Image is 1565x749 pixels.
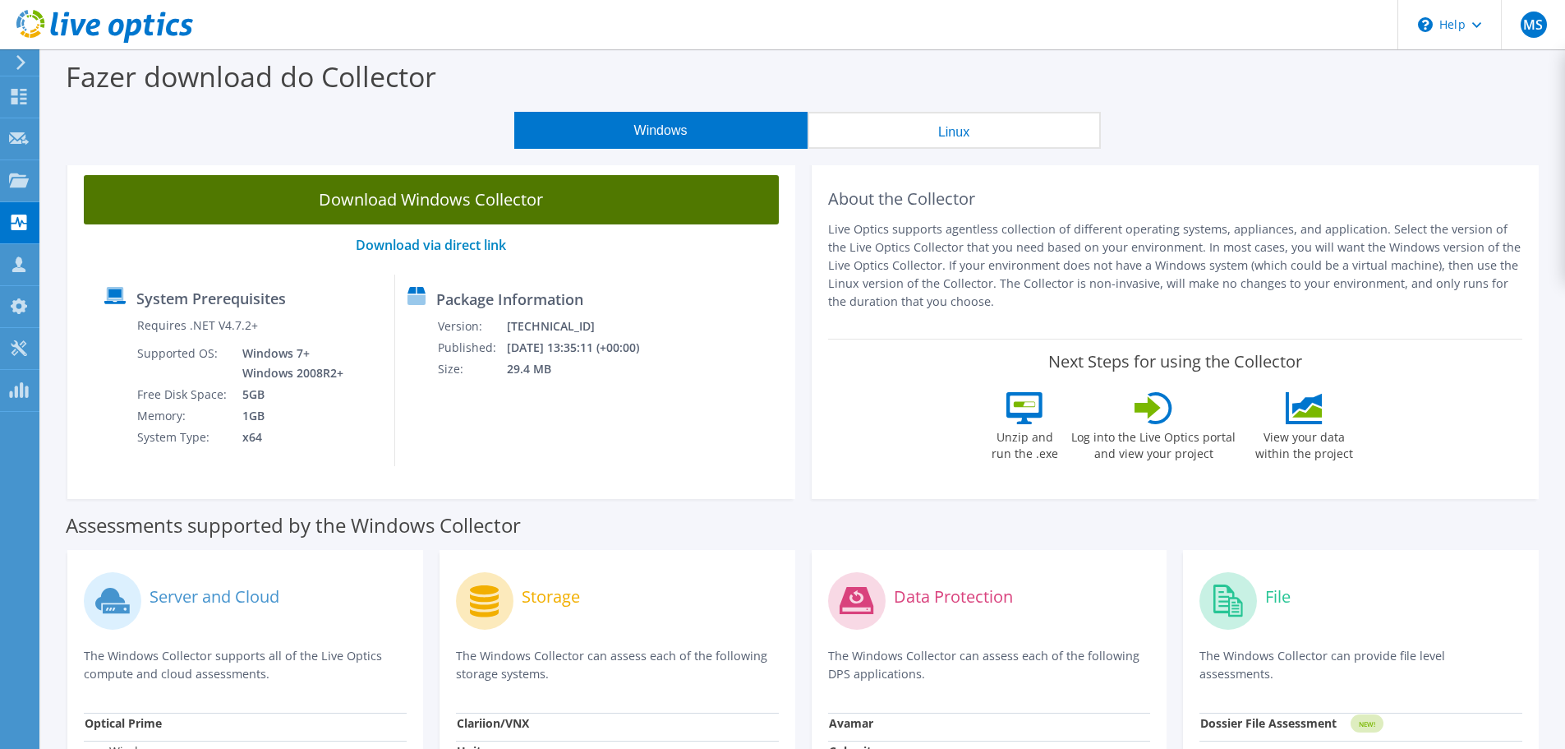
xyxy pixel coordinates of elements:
td: x64 [230,427,347,448]
strong: Clariion/VNX [457,715,529,731]
strong: Dossier File Assessment [1200,715,1337,731]
label: View your data within the project [1245,424,1363,462]
label: System Prerequisites [136,290,286,307]
svg: \n [1418,17,1433,32]
label: Next Steps for using the Collector [1048,352,1302,372]
a: Download via direct link [356,236,506,254]
label: Data Protection [894,589,1013,605]
span: MS [1521,12,1547,38]
tspan: NEW! [1359,719,1375,728]
td: System Type: [136,427,230,448]
td: Size: [437,358,506,380]
p: Live Optics supports agentless collection of different operating systems, appliances, and applica... [828,220,1523,311]
label: Log into the Live Optics portal and view your project [1070,424,1236,462]
strong: Avamar [829,715,873,731]
button: Linux [808,112,1101,149]
button: Windows [514,112,808,149]
td: 1GB [230,405,347,427]
td: Supported OS: [136,343,230,384]
label: Fazer download do Collector [66,58,436,95]
td: 5GB [230,384,347,405]
td: 29.4 MB [506,358,661,380]
td: [TECHNICAL_ID] [506,316,661,337]
label: File [1265,589,1291,605]
td: Published: [437,337,506,358]
p: The Windows Collector can assess each of the following storage systems. [456,647,779,683]
td: [DATE] 13:35:11 (+00:00) [506,337,661,358]
label: Storage [522,589,580,605]
td: Windows 7+ Windows 2008R2+ [230,343,347,384]
label: Package Information [436,291,583,307]
td: Free Disk Space: [136,384,230,405]
p: The Windows Collector can provide file level assessments. [1199,647,1522,683]
p: The Windows Collector can assess each of the following DPS applications. [828,647,1151,683]
label: Assessments supported by the Windows Collector [66,517,521,534]
td: Version: [437,316,506,337]
td: Memory: [136,405,230,427]
strong: Optical Prime [85,715,162,731]
p: The Windows Collector supports all of the Live Optics compute and cloud assessments. [84,647,407,683]
label: Server and Cloud [150,589,279,605]
h2: About the Collector [828,189,1523,209]
a: Download Windows Collector [84,175,779,224]
label: Unzip and run the .exe [987,424,1062,462]
label: Requires .NET V4.7.2+ [137,317,258,334]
